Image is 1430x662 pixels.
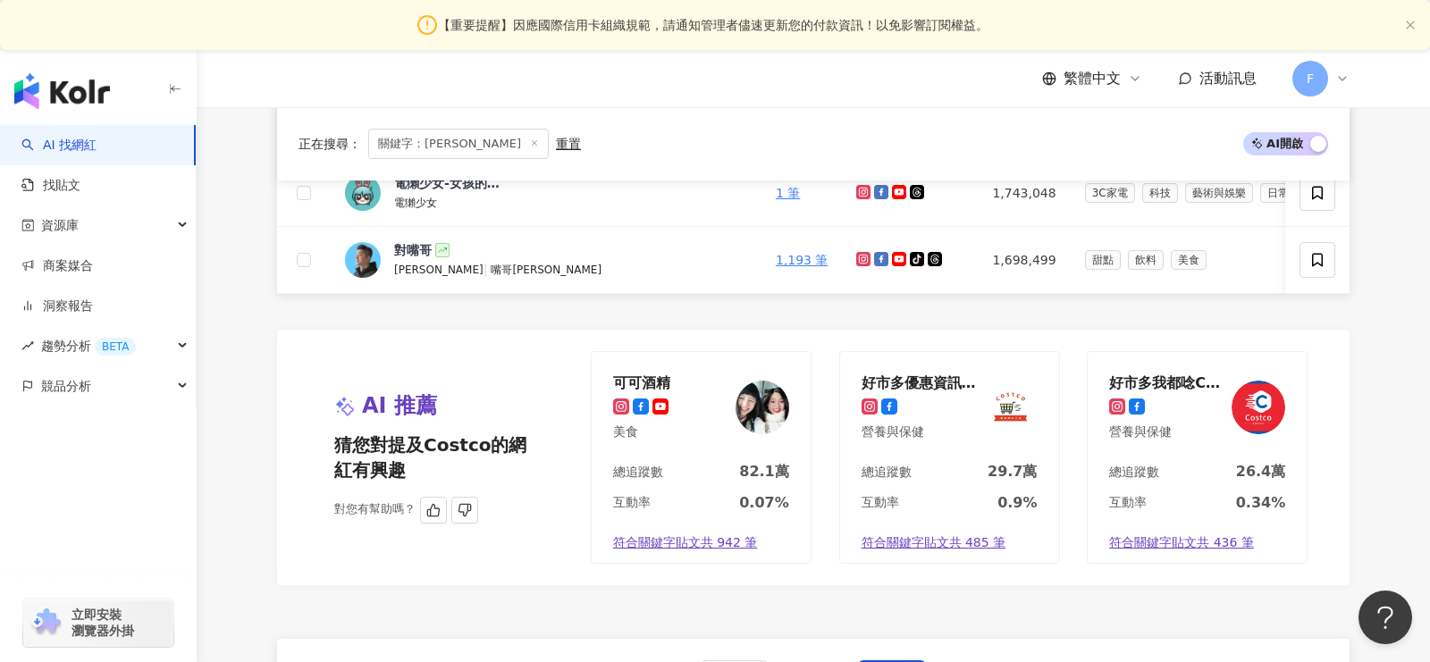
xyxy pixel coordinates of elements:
a: 好市多優惠資訊分享營養與保健KOL Avatar總追蹤數29.7萬互動率0.9%符合關鍵字貼文共 485 筆 [839,351,1060,564]
span: AI 推薦 [362,391,437,422]
span: 正在搜尋 ： [299,137,361,151]
div: 總追蹤數 [1109,464,1159,482]
a: 1 筆 [776,186,800,200]
a: 商案媒合 [21,257,93,275]
span: 3C家電 [1085,183,1135,203]
span: 藝術與娛樂 [1185,183,1253,203]
span: | [484,262,492,276]
span: 嘴哥[PERSON_NAME] [491,264,601,276]
div: 0.34% [1236,493,1286,513]
span: 【重要提醒】因應國際信用卡組織規範，請通知管理者儘速更新您的付款資訊！以免影響訂閱權益。 [438,15,988,35]
span: 甜點 [1085,250,1121,270]
span: 關鍵字：[PERSON_NAME] [368,129,549,159]
img: logo [14,73,110,109]
div: 對嘴哥 [394,241,432,259]
div: 重置 [556,137,581,151]
div: 好市多我都唸Costco [1109,373,1225,391]
a: 可可酒精美食KOL Avatar總追蹤數82.1萬互動率0.07%符合關鍵字貼文共 942 筆 [591,351,812,564]
a: 好市多我都唸Costco營養與保健KOL Avatar總追蹤數26.4萬互動率0.34%符合關鍵字貼文共 436 筆 [1087,351,1308,564]
div: 美食 [613,423,670,441]
span: 繁體中文 [1064,69,1121,88]
div: 互動率 [1109,494,1147,512]
button: close [1405,20,1416,31]
a: chrome extension立即安裝 瀏覽器外掛 [23,599,173,647]
a: 1,193 筆 [776,253,829,267]
span: 猜您對提及Costco的網紅有興趣 [334,432,542,482]
img: KOL Avatar [984,381,1038,434]
span: 符合關鍵字貼文共 436 筆 [1109,534,1254,552]
div: 0.9% [997,493,1037,513]
span: 符合關鍵字貼文共 942 筆 [613,534,758,552]
div: 互動率 [862,494,899,512]
div: 可可酒精 [613,373,670,391]
iframe: Help Scout Beacon - Open [1358,591,1412,644]
div: 互動率 [613,494,651,512]
span: 電獺少女 [394,197,437,209]
span: F [1307,69,1314,88]
img: chrome extension [29,608,63,637]
div: 0.07% [739,493,789,513]
div: 好市多優惠資訊分享 [862,373,978,391]
a: 符合關鍵字貼文共 436 筆 [1088,524,1307,563]
div: 82.1萬 [739,462,788,482]
div: 總追蹤數 [613,464,663,482]
img: KOL Avatar [345,242,381,278]
div: 對您有幫助嗎？ [334,497,478,524]
div: 營養與保健 [862,423,978,441]
div: 營養與保健 [1109,423,1225,441]
a: 符合關鍵字貼文共 942 筆 [592,524,811,563]
span: 立即安裝 瀏覽器外掛 [71,607,134,639]
a: searchAI 找網紅 [21,137,97,155]
a: 找貼文 [21,177,80,195]
div: 29.7萬 [988,462,1037,482]
a: 符合關鍵字貼文共 485 筆 [840,524,1059,563]
td: 1,743,048 [978,160,1070,227]
img: KOL Avatar [1232,381,1285,434]
td: 1,698,499 [978,227,1070,294]
span: 美食 [1171,250,1207,270]
div: 26.4萬 [1236,462,1285,482]
div: BETA [95,338,136,356]
img: KOL Avatar [736,381,789,434]
img: KOL Avatar [345,175,381,211]
div: 總追蹤數 [862,464,912,482]
a: KOL Avatar對嘴哥[PERSON_NAME]|嘴哥[PERSON_NAME] [345,241,747,279]
span: [PERSON_NAME] [394,264,484,276]
a: KOL Avatar電獺少女-女孩的科技日常電獺少女 [345,174,747,212]
span: close [1405,20,1416,30]
span: 資源庫 [41,205,79,246]
a: 洞察報告 [21,297,93,315]
span: 趨勢分析 [41,326,136,366]
span: 競品分析 [41,366,91,406]
span: 日常話題 [1260,183,1317,203]
span: 活動訊息 [1199,70,1257,87]
div: 電獺少女-女孩的科技日常 [394,174,510,192]
span: 符合關鍵字貼文共 485 筆 [862,534,1006,552]
span: 科技 [1142,183,1178,203]
span: rise [21,339,34,352]
span: 飲料 [1128,250,1164,270]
